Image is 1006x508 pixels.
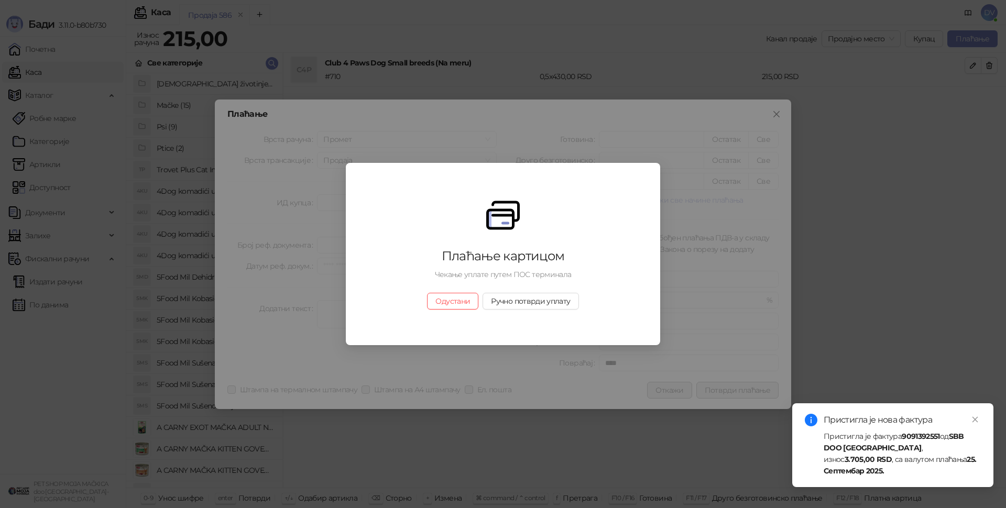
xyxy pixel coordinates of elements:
strong: SBB DOO [GEOGRAPHIC_DATA] [824,432,964,452]
div: Пристигла је фактура од , износ , са валутом плаћања [824,430,981,477]
div: Пристигла је нова фактура [824,414,981,426]
button: Ручно потврди уплату [483,293,578,310]
strong: 3.705,00 RSD [845,455,892,464]
a: Close [969,414,981,425]
span: close [971,416,979,423]
strong: 9091392551 [902,432,940,441]
div: Чекање уплате путем ПОС терминала [375,269,631,280]
div: Плаћање картицом [375,248,631,264]
button: Одустани [427,293,478,310]
span: info-circle [805,414,817,426]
